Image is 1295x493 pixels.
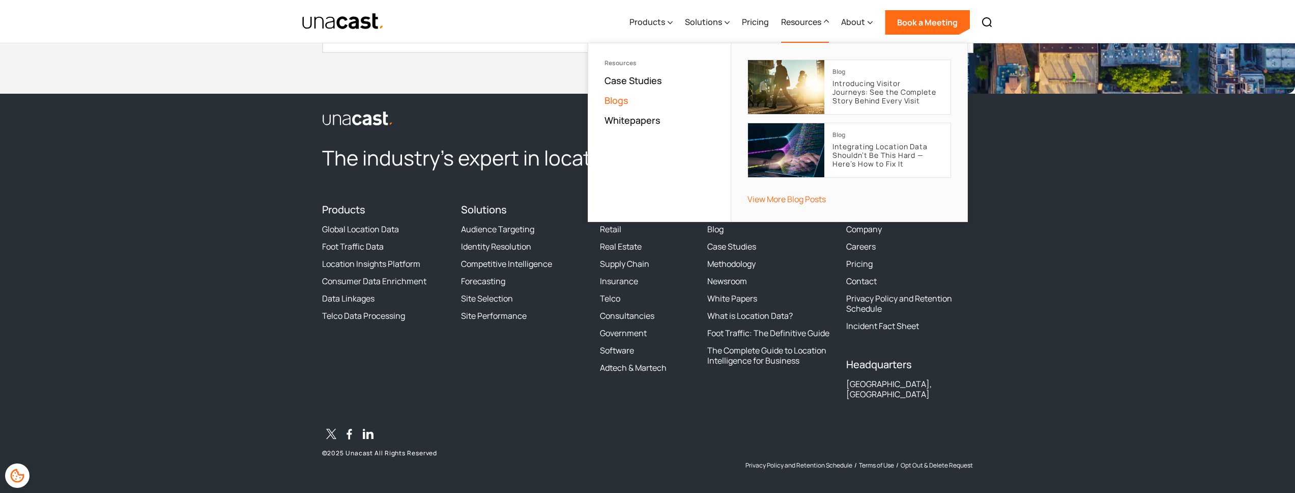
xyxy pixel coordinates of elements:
[359,427,377,445] a: LinkedIn
[461,203,507,216] a: Solutions
[832,68,845,75] div: Blog
[707,241,756,252] a: Case Studies
[322,145,695,171] h2: The industry’s expert in location data
[685,2,730,43] div: Solutions
[461,224,534,234] a: Audience Targeting
[322,111,393,126] img: Unacast logo
[322,110,695,126] a: link to the homepage
[781,16,821,28] div: Resources
[322,293,375,304] a: Data Linkages
[322,259,420,269] a: Location Insights Platform
[707,276,747,286] a: Newsroom
[707,224,724,234] a: Blog
[846,321,919,331] a: Incident Fact Sheet
[600,259,649,269] a: Supply Chain
[588,43,968,222] nav: Resources
[841,2,873,43] div: About
[781,2,829,43] div: Resources
[605,114,660,126] a: Whitepapers
[859,461,894,470] a: Terms of Use
[340,427,359,445] a: Facebook
[846,241,876,252] a: Careers
[461,259,552,269] a: Competitive Intelligence
[600,363,667,373] a: Adtech & Martech
[846,276,877,286] a: Contact
[748,60,824,114] img: cover
[707,293,757,304] a: White Papers
[707,311,793,321] a: What is Location Data?
[322,224,399,234] a: Global Location Data
[322,311,405,321] a: Telco Data Processing
[322,241,384,252] a: Foot Traffic Data
[846,259,873,269] a: Pricing
[747,60,951,115] a: BlogIntroducing Visitor Journeys: See the Complete Story Behind Every Visit
[685,16,722,28] div: Solutions
[629,2,673,43] div: Products
[322,449,588,457] p: © 2025 Unacast All Rights Reserved
[461,311,527,321] a: Site Performance
[600,311,654,321] a: Consultancies
[846,224,882,234] a: Company
[302,13,385,31] img: Unacast text logo
[600,224,621,234] a: Retail
[707,345,834,366] a: The Complete Guide to Location Intelligence for Business
[707,328,829,338] a: Foot Traffic: The Definitive Guide
[600,276,638,286] a: Insurance
[600,345,634,355] a: Software
[901,461,973,470] a: Opt Out & Delete Request
[707,259,756,269] a: Methodology
[605,74,662,87] a: Case Studies
[846,379,973,399] div: [GEOGRAPHIC_DATA], [GEOGRAPHIC_DATA]
[885,10,970,35] a: Book a Meeting
[981,16,993,29] img: Search icon
[322,203,365,216] a: Products
[747,123,951,178] a: BlogIntegrating Location Data Shouldn’t Be This Hard — Here’s How to Fix It
[742,2,769,43] a: Pricing
[748,123,824,177] img: cover
[745,461,852,470] a: Privacy Policy and Retention Schedule
[605,60,714,67] div: Resources
[302,13,385,31] a: home
[600,241,642,252] a: Real Estate
[629,16,665,28] div: Products
[461,241,531,252] a: Identity Resolution
[461,293,513,304] a: Site Selection
[832,131,845,139] div: Blog
[747,194,826,205] a: View More Blog Posts
[846,293,973,314] a: Privacy Policy and Retention Schedule
[322,427,340,445] a: Twitter / X
[841,16,865,28] div: About
[896,461,899,470] div: /
[600,328,647,338] a: Government
[461,276,505,286] a: Forecasting
[832,143,942,168] p: Integrating Location Data Shouldn’t Be This Hard — Here’s How to Fix It
[322,276,426,286] a: Consumer Data Enrichment
[5,463,30,488] div: Cookie Preferences
[600,293,620,304] a: Telco
[605,94,628,106] a: Blogs
[846,359,973,371] h4: Headquarters
[854,461,857,470] div: /
[832,79,942,105] p: Introducing Visitor Journeys: See the Complete Story Behind Every Visit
